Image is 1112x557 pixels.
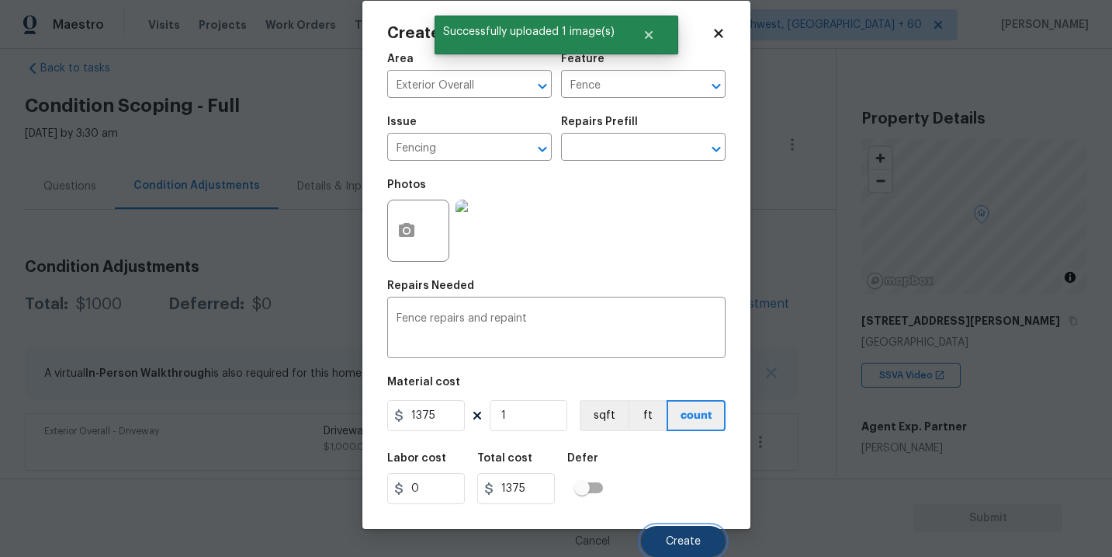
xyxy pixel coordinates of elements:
[567,453,598,464] h5: Defer
[387,377,460,388] h5: Material cost
[387,453,446,464] h5: Labor cost
[532,75,553,97] button: Open
[387,26,712,41] h2: Create Condition Adjustment
[387,54,414,64] h5: Area
[705,138,727,160] button: Open
[387,117,417,127] h5: Issue
[628,400,667,431] button: ft
[387,280,474,291] h5: Repairs Needed
[550,526,635,557] button: Cancel
[435,16,623,48] span: Successfully uploaded 1 image(s)
[575,536,610,548] span: Cancel
[705,75,727,97] button: Open
[623,19,674,50] button: Close
[387,179,426,190] h5: Photos
[561,117,638,127] h5: Repairs Prefill
[580,400,628,431] button: sqft
[666,536,701,548] span: Create
[532,138,553,160] button: Open
[561,54,604,64] h5: Feature
[641,526,726,557] button: Create
[477,453,532,464] h5: Total cost
[667,400,726,431] button: count
[397,313,716,346] textarea: Fence repairs and repaint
